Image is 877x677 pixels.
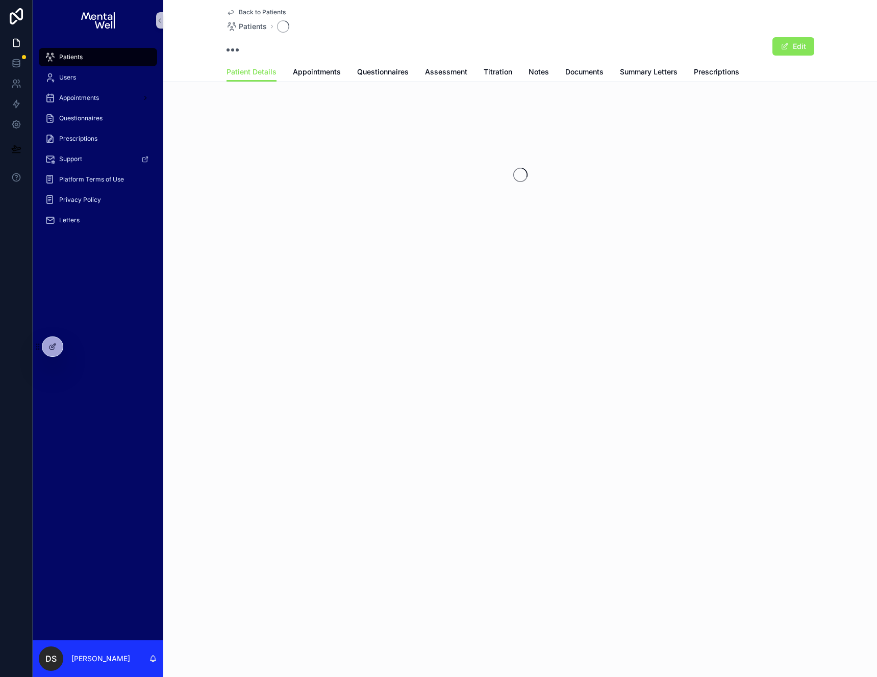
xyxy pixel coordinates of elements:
a: Support [39,150,157,168]
a: Appointments [293,63,341,83]
span: Questionnaires [357,67,409,77]
span: Documents [565,67,604,77]
span: Patients [239,21,267,32]
span: Patients [59,53,83,61]
a: Documents [565,63,604,83]
span: DS [45,653,57,665]
p: [PERSON_NAME] [71,654,130,664]
a: Assessment [425,63,467,83]
a: Prescriptions [694,63,739,83]
span: Privacy Policy [59,196,101,204]
a: Notes [529,63,549,83]
span: Questionnaires [59,114,103,122]
span: Notes [529,67,549,77]
a: Patients [39,48,157,66]
a: Users [39,68,157,87]
span: Appointments [59,94,99,102]
span: Support [59,155,82,163]
a: Questionnaires [39,109,157,127]
a: Privacy Policy [39,191,157,209]
span: Assessment [425,67,467,77]
div: scrollable content [33,41,163,640]
span: Prescriptions [59,135,97,143]
button: Edit [772,37,814,56]
span: Titration [484,67,512,77]
span: Platform Terms of Use [59,175,124,184]
span: Summary Letters [620,67,678,77]
span: Users [59,73,76,82]
span: Back to Patients [239,8,286,16]
img: App logo [81,12,114,29]
a: Letters [39,211,157,229]
a: Prescriptions [39,129,157,148]
a: Appointments [39,89,157,107]
a: Back to Patients [227,8,286,16]
a: Patient Details [227,63,277,82]
a: Titration [484,63,512,83]
a: Platform Terms of Use [39,170,157,189]
a: Patients [227,21,267,32]
span: Appointments [293,67,341,77]
a: Summary Letters [620,63,678,83]
span: Letters [59,216,80,224]
span: Patient Details [227,67,277,77]
span: Prescriptions [694,67,739,77]
a: Questionnaires [357,63,409,83]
